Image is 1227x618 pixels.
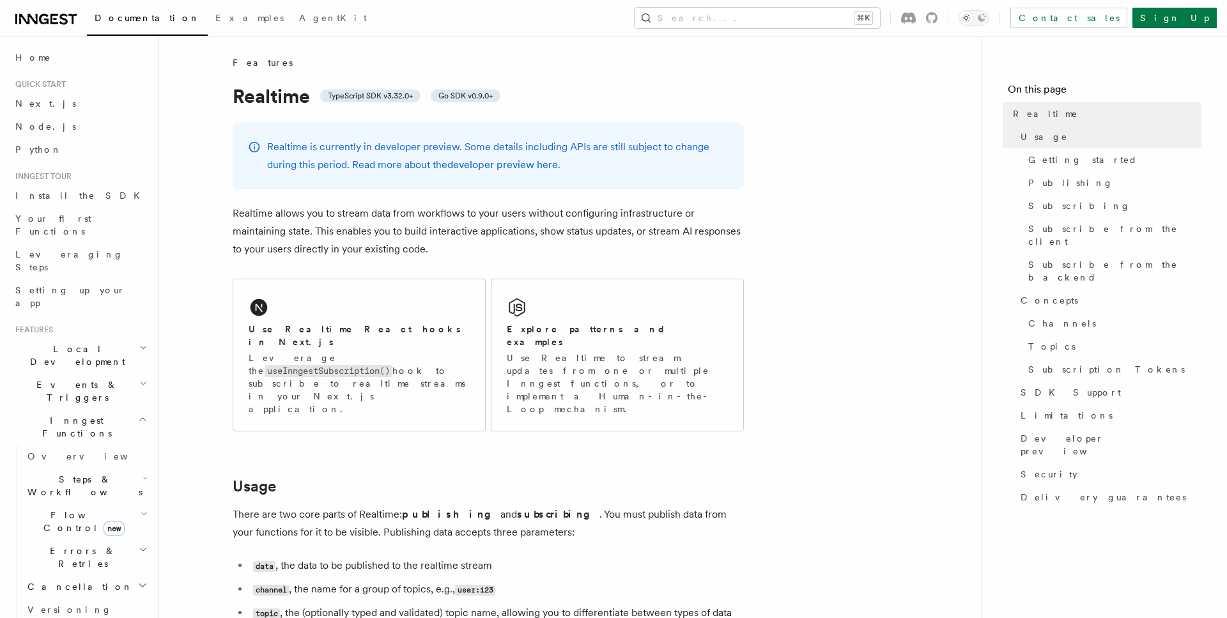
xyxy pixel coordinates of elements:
[455,585,495,596] code: user:123
[854,12,872,24] kbd: ⌘K
[22,539,150,575] button: Errors & Retries
[208,4,291,35] a: Examples
[233,84,744,107] h1: Realtime
[233,205,744,258] p: Realtime allows you to stream data from workflows to your users without configuring infrastructur...
[1021,409,1113,422] span: Limitations
[1010,8,1127,28] a: Contact sales
[10,337,150,373] button: Local Development
[253,561,275,572] code: data
[1021,491,1186,504] span: Delivery guarantees
[87,4,208,36] a: Documentation
[15,98,76,109] span: Next.js
[1023,253,1201,289] a: Subscribe from the backend
[491,279,744,431] a: Explore patterns and examplesUse Realtime to stream updates from one or multiple Inngest function...
[249,351,470,415] p: Leverage the hook to subscribe to realtime streams in your Next.js application.
[328,91,413,101] span: TypeScript SDK v3.32.0+
[10,79,66,89] span: Quick start
[233,279,486,431] a: Use Realtime React hooks in Next.jsLeverage theuseInngestSubscription()hook to subscribe to realt...
[1023,335,1201,358] a: Topics
[291,4,374,35] a: AgentKit
[10,414,138,440] span: Inngest Functions
[1023,194,1201,217] a: Subscribing
[233,477,276,495] a: Usage
[27,605,112,615] span: Versioning
[1028,199,1131,212] span: Subscribing
[15,190,148,201] span: Install the SDK
[95,13,200,23] span: Documentation
[1015,404,1201,427] a: Limitations
[104,521,125,536] span: new
[1021,468,1077,481] span: Security
[438,91,493,101] span: Go SDK v0.9.0+
[1028,317,1096,330] span: Channels
[1021,386,1121,399] span: SDK Support
[22,445,150,468] a: Overview
[15,249,123,272] span: Leveraging Steps
[15,285,125,308] span: Setting up your app
[517,508,599,520] strong: subscribing
[1015,486,1201,509] a: Delivery guarantees
[1015,289,1201,312] a: Concepts
[507,351,728,415] p: Use Realtime to stream updates from one or multiple Inngest functions, or to implement a Human-in...
[1023,217,1201,253] a: Subscribe from the client
[10,373,150,409] button: Events & Triggers
[10,115,150,138] a: Node.js
[299,13,367,23] span: AgentKit
[10,184,150,207] a: Install the SDK
[1028,258,1201,284] span: Subscribe from the backend
[447,158,558,171] a: developer preview here
[27,451,159,461] span: Overview
[1028,363,1185,376] span: Subscription Tokens
[10,243,150,279] a: Leveraging Steps
[402,508,500,520] strong: publishing
[253,585,289,596] code: channel
[1023,312,1201,335] a: Channels
[22,575,150,598] button: Cancellation
[10,138,150,161] a: Python
[265,365,392,377] code: useInngestSubscription()
[233,506,744,541] p: There are two core parts of Realtime: and . You must publish data from your functions for it to b...
[249,580,744,599] li: , the name for a group of topics, e.g.,
[10,171,72,182] span: Inngest tour
[1008,82,1201,102] h4: On this page
[22,545,139,570] span: Errors & Retries
[1023,171,1201,194] a: Publishing
[1021,130,1068,143] span: Usage
[22,473,143,498] span: Steps & Workflows
[15,51,51,64] span: Home
[22,580,133,593] span: Cancellation
[959,10,989,26] button: Toggle dark mode
[1015,463,1201,486] a: Security
[249,557,744,575] li: , the data to be published to the realtime stream
[10,325,53,335] span: Features
[1028,176,1113,189] span: Publishing
[1015,381,1201,404] a: SDK Support
[635,8,880,28] button: Search...⌘K
[1015,125,1201,148] a: Usage
[10,207,150,243] a: Your first Functions
[10,343,139,368] span: Local Development
[1023,148,1201,171] a: Getting started
[1028,340,1076,353] span: Topics
[1023,358,1201,381] a: Subscription Tokens
[15,144,62,155] span: Python
[267,138,729,174] p: Realtime is currently in developer preview. Some details including APIs are still subject to chan...
[1015,427,1201,463] a: Developer preview
[233,56,293,69] span: Features
[1021,294,1078,307] span: Concepts
[1132,8,1217,28] a: Sign Up
[1013,107,1078,120] span: Realtime
[22,504,150,539] button: Flow Controlnew
[10,46,150,69] a: Home
[1028,222,1201,248] span: Subscribe from the client
[1008,102,1201,125] a: Realtime
[1028,153,1138,166] span: Getting started
[10,409,150,445] button: Inngest Functions
[15,213,91,236] span: Your first Functions
[249,323,470,348] h2: Use Realtime React hooks in Next.js
[1021,432,1201,458] span: Developer preview
[507,323,728,348] h2: Explore patterns and examples
[22,509,141,534] span: Flow Control
[22,468,150,504] button: Steps & Workflows
[10,378,139,404] span: Events & Triggers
